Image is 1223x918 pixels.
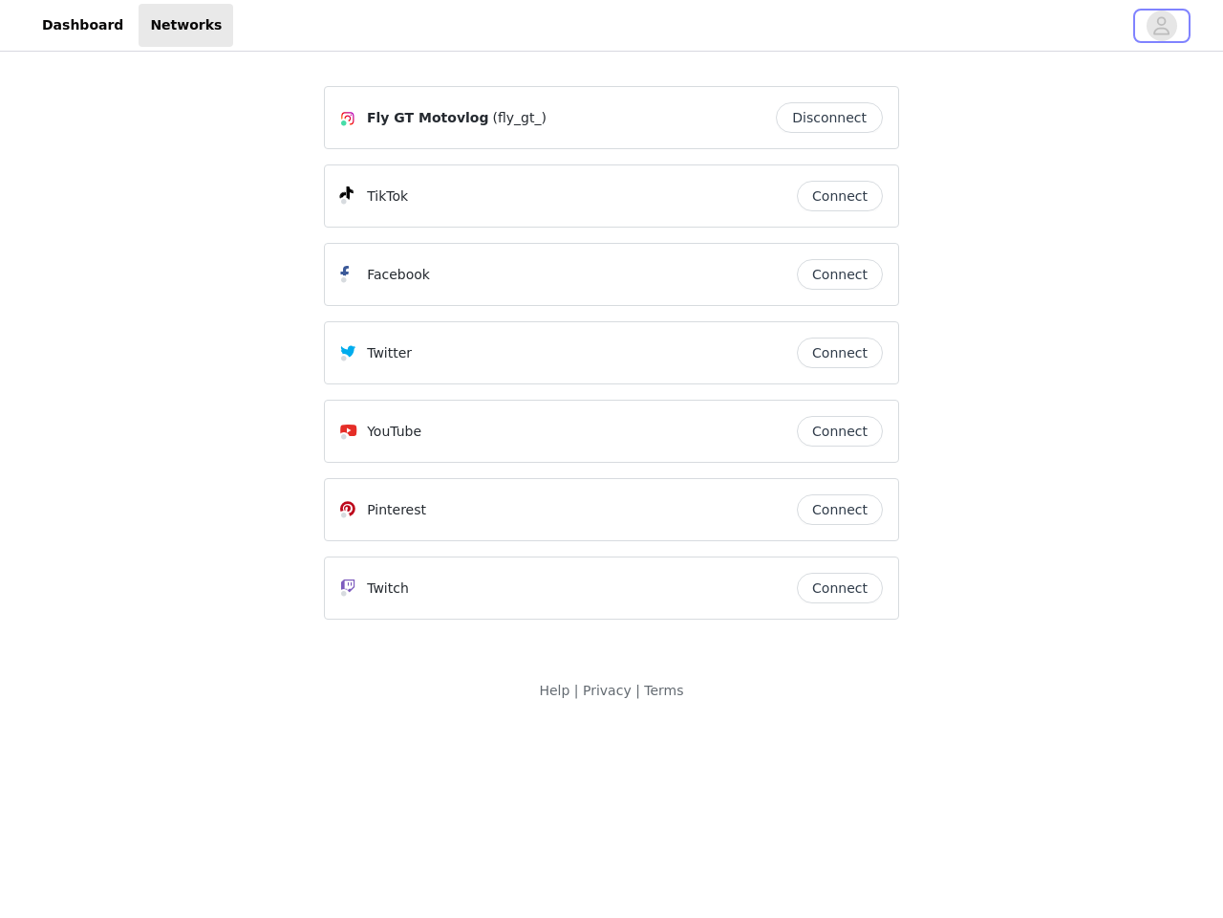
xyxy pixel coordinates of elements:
[367,343,412,363] p: Twitter
[776,102,883,133] button: Disconnect
[797,181,883,211] button: Connect
[139,4,233,47] a: Networks
[367,265,430,285] p: Facebook
[367,579,409,599] p: Twitch
[340,111,355,126] img: Instagram Icon
[367,186,408,207] p: TikTok
[367,108,488,128] span: Fly GT Motovlog
[644,683,683,698] a: Terms
[1152,11,1170,41] div: avatar
[583,683,632,698] a: Privacy
[367,500,426,520] p: Pinterest
[797,416,883,447] button: Connect
[797,494,883,525] button: Connect
[797,573,883,603] button: Connect
[797,259,883,290] button: Connect
[635,683,640,698] span: |
[31,4,135,47] a: Dashboard
[797,338,883,368] button: Connect
[539,683,569,698] a: Help
[367,422,421,442] p: YouTube
[574,683,579,698] span: |
[492,108,546,128] span: (fly_gt_)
